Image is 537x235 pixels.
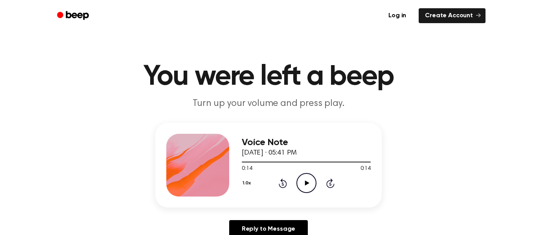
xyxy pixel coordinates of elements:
a: Beep [51,8,96,24]
button: 1.0x [242,177,254,190]
span: 0:14 [242,165,252,173]
h3: Voice Note [242,137,371,148]
a: Log in [381,7,414,25]
span: 0:14 [360,165,371,173]
a: Create Account [419,8,486,23]
p: Turn up your volume and press play. [118,97,419,110]
span: [DATE] · 05:41 PM [242,149,297,157]
h1: You were left a beep [67,63,470,91]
